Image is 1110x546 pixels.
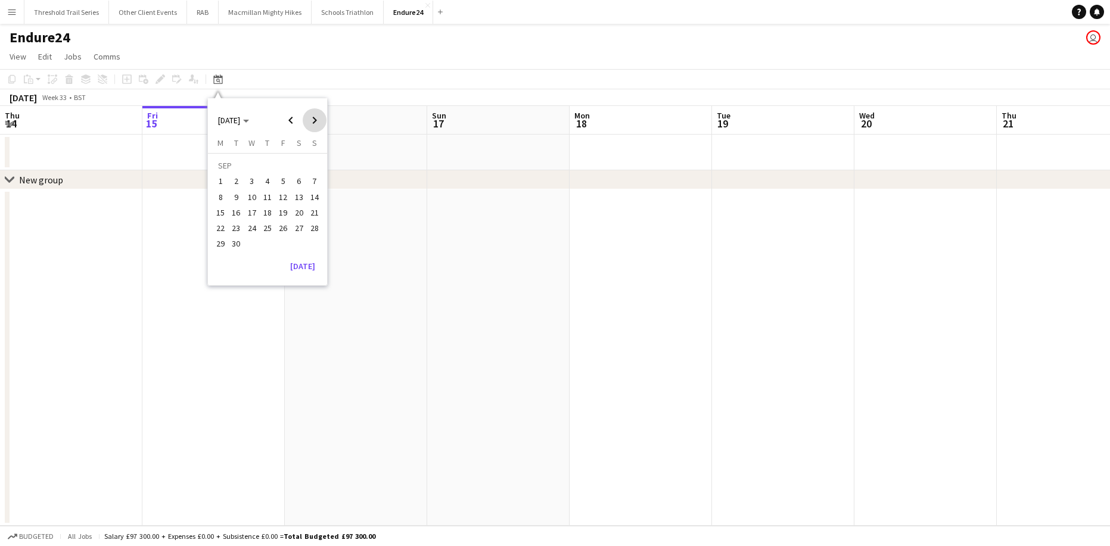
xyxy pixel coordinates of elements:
[229,237,244,251] span: 30
[5,110,20,121] span: Thu
[275,173,291,189] button: 05-09-2025
[307,220,322,236] button: 28-09-2025
[281,138,285,148] span: F
[59,49,86,64] a: Jobs
[217,138,223,148] span: M
[292,221,306,235] span: 27
[147,110,158,121] span: Fri
[265,138,269,148] span: T
[260,190,275,204] span: 11
[228,236,244,251] button: 30-09-2025
[19,532,54,541] span: Budgeted
[307,189,322,205] button: 14-09-2025
[859,110,875,121] span: Wed
[19,174,63,186] div: New group
[6,530,55,543] button: Budgeted
[307,174,322,189] span: 7
[94,51,120,62] span: Comms
[715,117,730,130] span: 19
[297,138,301,148] span: S
[213,221,228,235] span: 22
[228,173,244,189] button: 02-09-2025
[213,174,228,189] span: 1
[260,189,275,205] button: 11-09-2025
[244,220,260,236] button: 24-09-2025
[307,190,322,204] span: 14
[291,205,306,220] button: 20-09-2025
[10,51,26,62] span: View
[64,51,82,62] span: Jobs
[284,532,375,541] span: Total Budgeted £97 300.00
[10,29,70,46] h1: Endure24
[384,1,433,24] button: Endure24
[291,173,306,189] button: 06-09-2025
[229,205,244,220] span: 16
[276,174,290,189] span: 5
[213,205,228,220] button: 15-09-2025
[275,220,291,236] button: 26-09-2025
[312,138,317,148] span: S
[229,190,244,204] span: 9
[187,1,219,24] button: RAB
[228,205,244,220] button: 16-09-2025
[275,189,291,205] button: 12-09-2025
[245,221,259,235] span: 24
[1002,110,1016,121] span: Thu
[312,1,384,24] button: Schools Triathlon
[24,1,109,24] button: Threshold Trail Series
[104,532,375,541] div: Salary £97 300.00 + Expenses £0.00 + Subsistence £0.00 =
[213,205,228,220] span: 15
[213,158,322,173] td: SEP
[39,93,69,102] span: Week 33
[260,174,275,189] span: 4
[213,110,254,131] button: Choose month and year
[213,189,228,205] button: 08-09-2025
[260,173,275,189] button: 04-09-2025
[245,174,259,189] span: 3
[229,174,244,189] span: 2
[292,205,306,220] span: 20
[109,1,187,24] button: Other Client Events
[260,221,275,235] span: 25
[218,115,240,126] span: [DATE]
[38,51,52,62] span: Edit
[276,221,290,235] span: 26
[573,117,590,130] span: 18
[291,220,306,236] button: 27-09-2025
[244,173,260,189] button: 03-09-2025
[307,205,322,220] span: 21
[3,117,20,130] span: 14
[1000,117,1016,130] span: 21
[66,532,94,541] span: All jobs
[213,237,228,251] span: 29
[260,205,275,220] button: 18-09-2025
[260,220,275,236] button: 25-09-2025
[33,49,57,64] a: Edit
[219,1,312,24] button: Macmillan Mighty Hikes
[213,173,228,189] button: 01-09-2025
[260,205,275,220] span: 18
[285,257,320,276] button: [DATE]
[213,220,228,236] button: 22-09-2025
[307,173,322,189] button: 07-09-2025
[228,189,244,205] button: 09-09-2025
[307,205,322,220] button: 21-09-2025
[292,174,306,189] span: 6
[432,110,446,121] span: Sun
[5,49,31,64] a: View
[276,190,290,204] span: 12
[291,189,306,205] button: 13-09-2025
[292,190,306,204] span: 13
[234,138,238,148] span: T
[145,117,158,130] span: 15
[10,92,37,104] div: [DATE]
[1086,30,1100,45] app-user-avatar: Liz Sutton
[213,236,228,251] button: 29-09-2025
[574,110,590,121] span: Mon
[244,205,260,220] button: 17-09-2025
[857,117,875,130] span: 20
[248,138,255,148] span: W
[430,117,446,130] span: 17
[303,108,327,132] button: Next month
[244,189,260,205] button: 10-09-2025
